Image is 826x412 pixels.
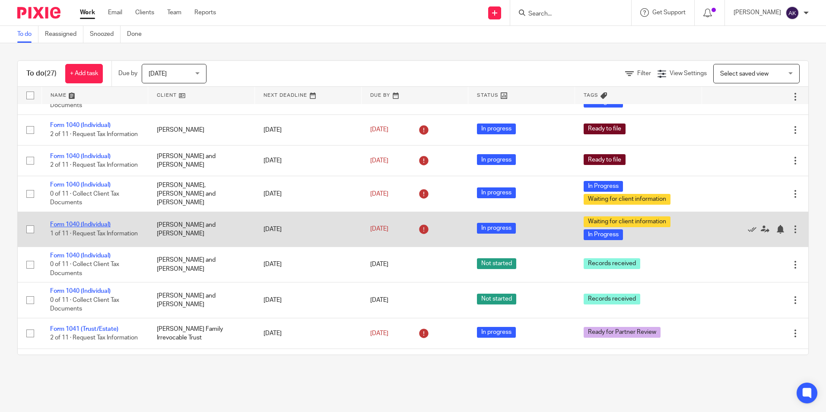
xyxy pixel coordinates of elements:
[370,191,388,197] span: [DATE]
[255,114,362,145] td: [DATE]
[50,153,111,159] a: Form 1040 (Individual)
[720,71,769,77] span: Select saved view
[148,114,255,145] td: [PERSON_NAME]
[584,216,670,227] span: Waiting for client information
[50,326,118,332] a: Form 1041 (Trust/Estate)
[255,247,362,282] td: [DATE]
[652,10,686,16] span: Get Support
[44,70,57,77] span: (27)
[50,261,119,276] span: 0 of 11 · Collect Client Tax Documents
[50,288,111,294] a: Form 1040 (Individual)
[584,258,640,269] span: Records received
[637,70,651,76] span: Filter
[255,212,362,247] td: [DATE]
[584,194,670,205] span: Waiting for client information
[148,212,255,247] td: [PERSON_NAME] and [PERSON_NAME]
[17,7,60,19] img: Pixie
[477,124,516,134] span: In progress
[50,222,111,228] a: Form 1040 (Individual)
[584,154,626,165] span: Ready to file
[584,327,661,338] span: Ready for Partner Review
[255,349,362,380] td: [DATE]
[477,223,516,234] span: In progress
[50,231,138,237] span: 1 of 11 · Request Tax Information
[748,225,761,234] a: Mark as done
[50,182,111,188] a: Form 1040 (Individual)
[194,8,216,17] a: Reports
[50,335,138,341] span: 2 of 11 · Request Tax Information
[477,258,516,269] span: Not started
[370,262,388,268] span: [DATE]
[370,158,388,164] span: [DATE]
[26,69,57,78] h1: To do
[584,124,626,134] span: Ready to file
[50,297,119,312] span: 0 of 11 · Collect Client Tax Documents
[108,8,122,17] a: Email
[50,122,111,128] a: Form 1040 (Individual)
[148,247,255,282] td: [PERSON_NAME] and [PERSON_NAME]
[584,93,598,98] span: Tags
[477,294,516,304] span: Not started
[584,181,623,192] span: In Progress
[127,26,148,43] a: Done
[50,131,138,137] span: 2 of 11 · Request Tax Information
[45,26,83,43] a: Reassigned
[255,282,362,318] td: [DATE]
[148,318,255,349] td: [PERSON_NAME] Family Irrevocable Trust
[50,253,111,259] a: Form 1040 (Individual)
[80,8,95,17] a: Work
[477,187,516,198] span: In progress
[148,282,255,318] td: [PERSON_NAME] and [PERSON_NAME]
[584,229,623,240] span: In Progress
[734,8,781,17] p: [PERSON_NAME]
[477,327,516,338] span: In progress
[255,176,362,212] td: [DATE]
[50,162,138,168] span: 2 of 11 · Request Tax Information
[148,349,255,380] td: [PERSON_NAME]
[370,226,388,232] span: [DATE]
[118,69,137,78] p: Due by
[50,191,119,206] span: 0 of 11 · Collect Client Tax Documents
[477,154,516,165] span: In progress
[255,145,362,176] td: [DATE]
[370,127,388,133] span: [DATE]
[17,26,38,43] a: To do
[670,70,707,76] span: View Settings
[370,297,388,303] span: [DATE]
[148,145,255,176] td: [PERSON_NAME] and [PERSON_NAME]
[370,330,388,336] span: [DATE]
[584,294,640,304] span: Records received
[65,64,103,83] a: + Add task
[167,8,181,17] a: Team
[148,176,255,212] td: [PERSON_NAME], [PERSON_NAME] and [PERSON_NAME]
[785,6,799,20] img: svg%3E
[255,318,362,349] td: [DATE]
[149,71,167,77] span: [DATE]
[527,10,605,18] input: Search
[135,8,154,17] a: Clients
[90,26,121,43] a: Snoozed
